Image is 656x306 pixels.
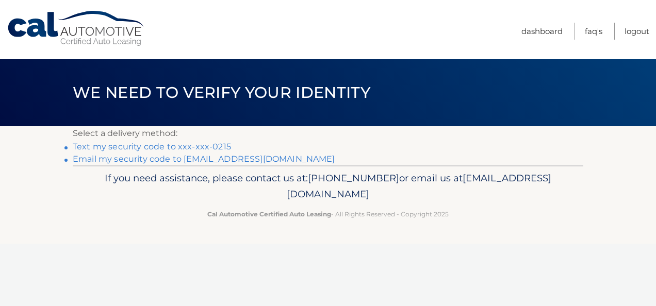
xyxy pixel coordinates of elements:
[73,126,583,141] p: Select a delivery method:
[73,83,370,102] span: We need to verify your identity
[585,23,602,40] a: FAQ's
[79,209,577,219] p: - All Rights Reserved - Copyright 2025
[7,10,146,47] a: Cal Automotive
[73,142,231,151] a: Text my security code to xxx-xxx-0215
[79,170,577,203] p: If you need assistance, please contact us at: or email us at
[521,23,563,40] a: Dashboard
[207,210,331,218] strong: Cal Automotive Certified Auto Leasing
[625,23,649,40] a: Logout
[308,172,399,184] span: [PHONE_NUMBER]
[73,154,335,164] a: Email my security code to [EMAIL_ADDRESS][DOMAIN_NAME]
